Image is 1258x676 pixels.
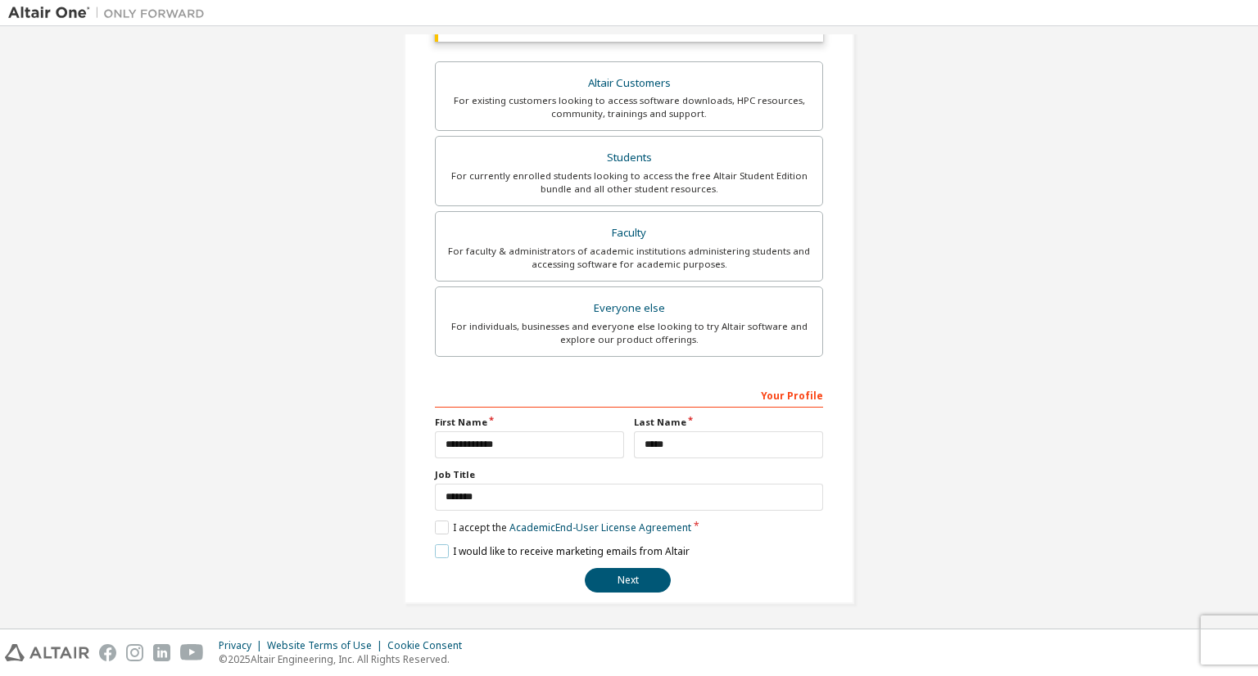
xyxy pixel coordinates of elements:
div: Students [446,146,812,169]
div: For currently enrolled students looking to access the free Altair Student Edition bundle and all ... [446,169,812,196]
div: Privacy [219,639,267,652]
div: For faculty & administrators of academic institutions administering students and accessing softwa... [446,245,812,271]
div: For existing customers looking to access software downloads, HPC resources, community, trainings ... [446,94,812,120]
label: I would like to receive marketing emails from Altair [435,544,690,558]
div: Your Profile [435,381,823,408]
img: altair_logo.svg [5,644,89,661]
img: linkedin.svg [153,644,170,661]
div: For individuals, businesses and everyone else looking to try Altair software and explore our prod... [446,320,812,346]
label: Last Name [634,416,823,429]
label: I accept the [435,521,691,534]
button: Next [585,568,671,593]
div: Website Terms of Use [267,639,387,652]
a: Academic End-User License Agreement [509,521,691,534]
p: © 2025 Altair Engineering, Inc. All Rights Reserved. [219,652,472,666]
div: Altair Customers [446,72,812,95]
label: Job Title [435,468,823,481]
img: youtube.svg [180,644,204,661]
div: Faculty [446,222,812,245]
div: Everyone else [446,297,812,320]
div: Cookie Consent [387,639,472,652]
img: instagram.svg [126,644,143,661]
label: First Name [435,416,624,429]
img: facebook.svg [99,644,116,661]
img: Altair One [8,5,213,21]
